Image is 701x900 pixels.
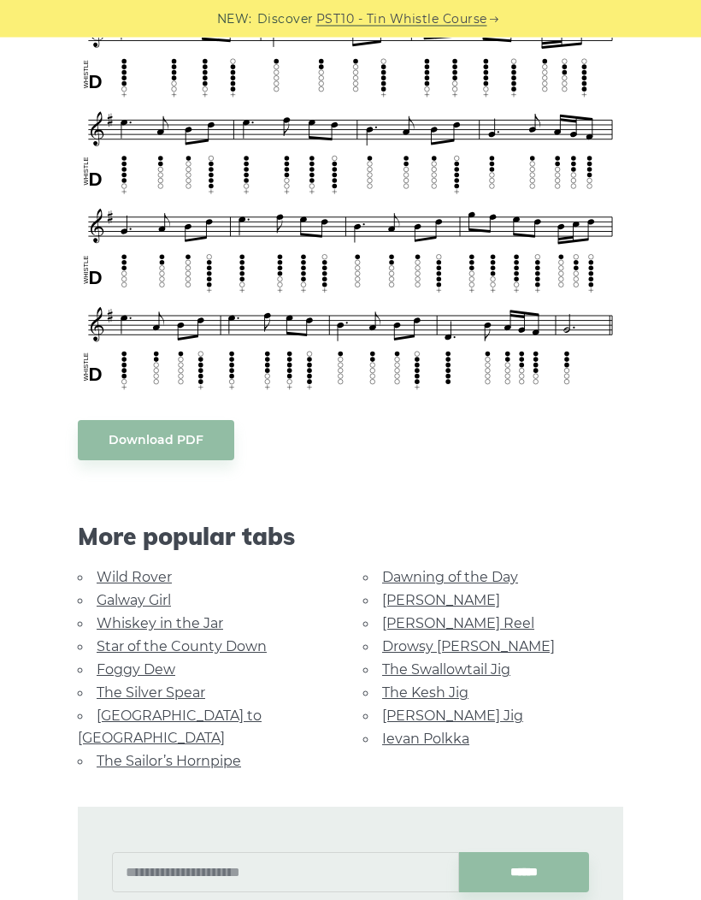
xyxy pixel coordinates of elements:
[382,639,555,655] a: Drowsy [PERSON_NAME]
[382,593,500,609] a: [PERSON_NAME]
[97,593,171,609] a: Galway Girl
[382,616,534,632] a: [PERSON_NAME] Reel
[382,570,518,586] a: Dawning of the Day
[78,708,262,747] a: [GEOGRAPHIC_DATA] to [GEOGRAPHIC_DATA]
[382,731,469,748] a: Ievan Polkka
[78,523,623,552] span: More popular tabs
[217,9,252,29] span: NEW:
[97,570,172,586] a: Wild Rover
[97,662,175,678] a: Foggy Dew
[97,754,241,770] a: The Sailor’s Hornpipe
[316,9,487,29] a: PST10 - Tin Whistle Course
[382,662,510,678] a: The Swallowtail Jig
[97,616,223,632] a: Whiskey in the Jar
[78,421,234,461] a: Download PDF
[97,685,205,702] a: The Silver Spear
[97,639,267,655] a: Star of the County Down
[257,9,314,29] span: Discover
[382,685,468,702] a: The Kesh Jig
[382,708,523,725] a: [PERSON_NAME] Jig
